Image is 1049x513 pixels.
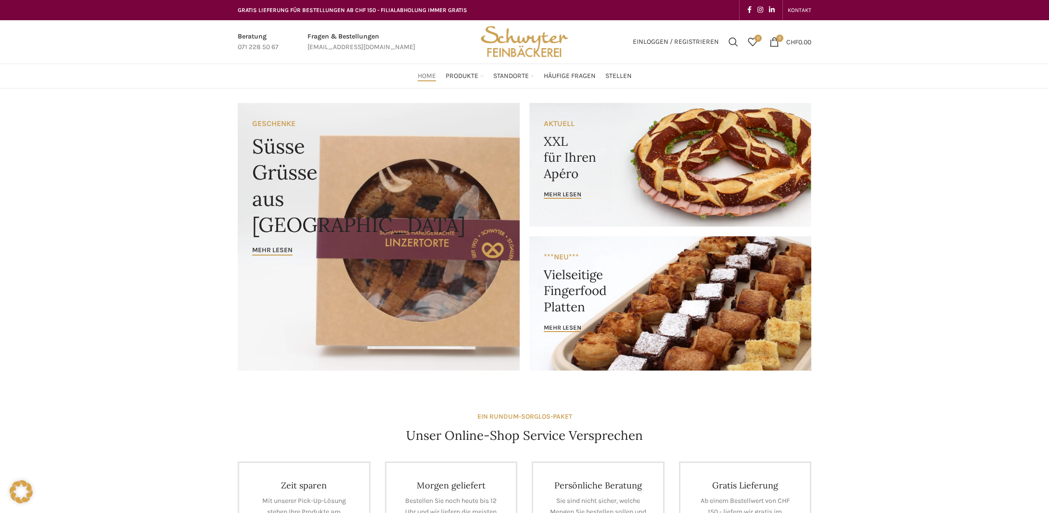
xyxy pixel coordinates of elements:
div: Secondary navigation [783,0,816,20]
a: Infobox link [307,31,415,53]
a: 0 [743,32,762,51]
a: KONTAKT [788,0,811,20]
span: Produkte [446,72,478,81]
a: Instagram social link [755,3,766,17]
a: Banner link [529,103,811,227]
a: Facebook social link [744,3,755,17]
span: CHF [786,38,798,46]
a: Infobox link [238,31,279,53]
div: Meine Wunschliste [743,32,762,51]
a: 0 CHF0.00 [765,32,816,51]
span: Einloggen / Registrieren [633,38,719,45]
bdi: 0.00 [786,38,811,46]
h4: Zeit sparen [254,480,355,491]
a: Banner link [238,103,520,371]
a: Häufige Fragen [544,66,596,86]
a: Linkedin social link [766,3,778,17]
span: Häufige Fragen [544,72,596,81]
a: Site logo [477,37,572,45]
img: Bäckerei Schwyter [477,20,572,64]
span: GRATIS LIEFERUNG FÜR BESTELLUNGEN AB CHF 150 - FILIALABHOLUNG IMMER GRATIS [238,7,467,13]
span: 0 [755,35,762,42]
a: Einloggen / Registrieren [628,32,724,51]
a: Home [418,66,436,86]
span: Stellen [605,72,632,81]
a: Stellen [605,66,632,86]
span: Standorte [493,72,529,81]
h4: Persönliche Beratung [548,480,649,491]
a: Standorte [493,66,534,86]
h4: Morgen geliefert [401,480,502,491]
span: 0 [776,35,783,42]
h4: Unser Online-Shop Service Versprechen [406,427,643,444]
h4: Gratis Lieferung [695,480,796,491]
div: Main navigation [233,66,816,86]
a: Banner link [529,236,811,371]
span: KONTAKT [788,7,811,13]
span: Home [418,72,436,81]
a: Suchen [724,32,743,51]
a: Produkte [446,66,484,86]
strong: EIN RUNDUM-SORGLOS-PAKET [477,412,572,421]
